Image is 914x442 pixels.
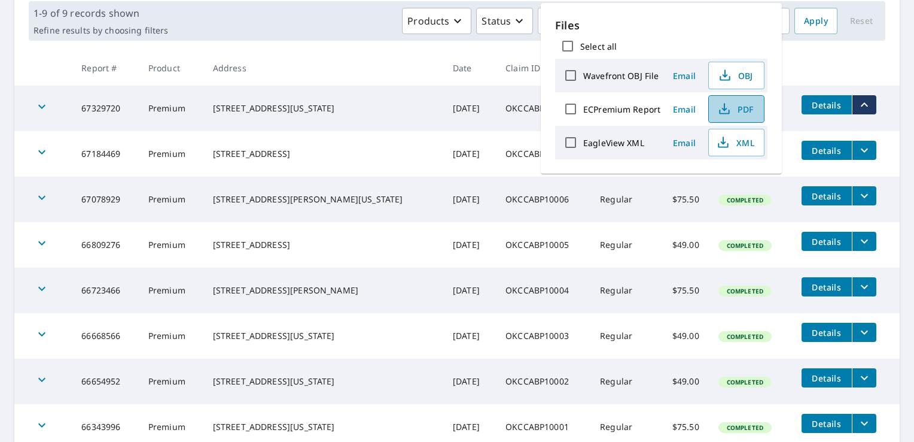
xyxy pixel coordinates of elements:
[716,135,754,150] span: XML
[496,313,590,359] td: OKCCABP10003
[802,232,852,251] button: detailsBtn-66809276
[139,222,203,268] td: Premium
[708,95,764,123] button: PDF
[496,50,590,86] th: Claim ID
[809,190,845,202] span: Details
[809,327,845,338] span: Details
[496,222,590,268] td: OKCCABP10005
[716,102,754,116] span: PDF
[139,50,203,86] th: Product
[496,177,590,222] td: OKCCABP10006
[650,359,709,404] td: $49.00
[203,50,443,86] th: Address
[852,232,876,251] button: filesDropdownBtn-66809276
[809,373,845,384] span: Details
[670,70,699,81] span: Email
[650,222,709,268] td: $49.00
[72,86,138,131] td: 67329720
[72,131,138,177] td: 67184469
[720,287,770,295] span: Completed
[407,14,449,28] p: Products
[809,236,845,247] span: Details
[443,313,496,359] td: [DATE]
[443,177,496,222] td: [DATE]
[213,330,434,342] div: [STREET_ADDRESS][US_STATE]
[496,131,590,177] td: OKCCABP10007
[496,86,590,131] td: OKCCABP20000
[802,368,852,387] button: detailsBtn-66654952
[590,177,650,222] td: Regular
[538,8,605,34] button: Orgs
[555,17,767,34] p: Files
[72,313,138,359] td: 66668566
[476,8,533,34] button: Status
[670,104,699,115] span: Email
[650,177,709,222] td: $75.50
[139,177,203,222] td: Premium
[720,423,770,432] span: Completed
[802,141,852,160] button: detailsBtn-67184469
[443,131,496,177] td: [DATE]
[809,145,845,156] span: Details
[716,68,754,83] span: OBJ
[583,137,644,149] label: EagleView XML
[482,14,511,28] p: Status
[720,241,770,250] span: Completed
[213,376,434,387] div: [STREET_ADDRESS][US_STATE]
[590,313,650,359] td: Regular
[583,104,660,115] label: ECPremium Report
[809,281,845,293] span: Details
[443,268,496,313] td: [DATE]
[213,239,434,251] div: [STREET_ADDRESS]
[213,284,434,296] div: [STREET_ADDRESS][PERSON_NAME]
[852,323,876,342] button: filesDropdownBtn-66668566
[213,148,434,160] div: [STREET_ADDRESS]
[809,418,845,429] span: Details
[72,50,138,86] th: Report #
[33,6,168,20] p: 1-9 of 9 records shown
[670,137,699,149] span: Email
[139,268,203,313] td: Premium
[708,129,764,156] button: XML
[72,359,138,404] td: 66654952
[852,141,876,160] button: filesDropdownBtn-67184469
[708,62,764,89] button: OBJ
[720,332,770,341] span: Completed
[852,414,876,433] button: filesDropdownBtn-66343996
[583,70,659,81] label: Wavefront OBJ File
[590,222,650,268] td: Regular
[443,86,496,131] td: [DATE]
[809,99,845,111] span: Details
[720,196,770,204] span: Completed
[802,323,852,342] button: detailsBtn-66668566
[139,359,203,404] td: Premium
[665,134,703,152] button: Email
[213,193,434,205] div: [STREET_ADDRESS][PERSON_NAME][US_STATE]
[213,102,434,114] div: [STREET_ADDRESS][US_STATE]
[139,131,203,177] td: Premium
[443,222,496,268] td: [DATE]
[804,14,828,29] span: Apply
[580,41,617,52] label: Select all
[802,277,852,296] button: detailsBtn-66723466
[852,186,876,205] button: filesDropdownBtn-67078929
[802,186,852,205] button: detailsBtn-67078929
[665,66,703,85] button: Email
[72,222,138,268] td: 66809276
[496,359,590,404] td: OKCCABP10002
[590,359,650,404] td: Regular
[402,8,471,34] button: Products
[213,421,434,433] div: [STREET_ADDRESS][US_STATE]
[852,95,876,114] button: filesDropdownBtn-67329720
[72,177,138,222] td: 67078929
[794,8,837,34] button: Apply
[852,277,876,296] button: filesDropdownBtn-66723466
[802,414,852,433] button: detailsBtn-66343996
[720,378,770,386] span: Completed
[443,359,496,404] td: [DATE]
[802,95,852,114] button: detailsBtn-67329720
[496,268,590,313] td: OKCCABP10004
[852,368,876,387] button: filesDropdownBtn-66654952
[139,313,203,359] td: Premium
[650,268,709,313] td: $75.50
